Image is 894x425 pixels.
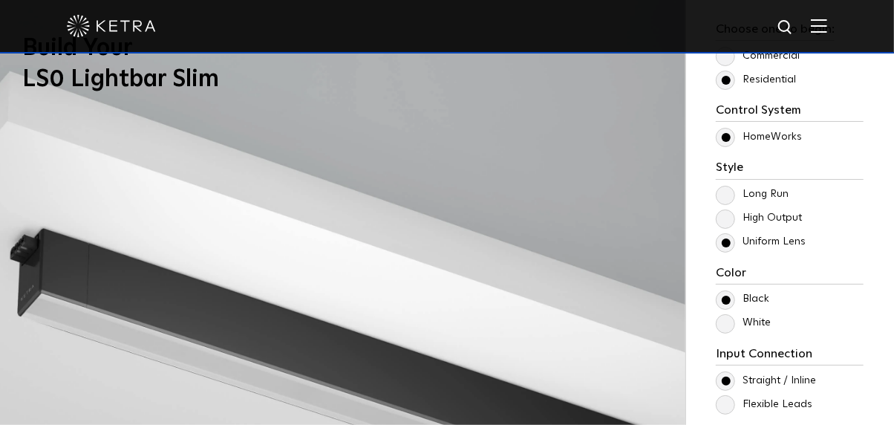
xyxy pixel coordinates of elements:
h3: Style [716,160,864,179]
img: ketra-logo-2019-white [67,15,156,37]
label: Straight / Inline [716,374,816,387]
label: High Output [716,212,802,224]
h3: Input Connection [716,347,864,366]
label: Long Run [716,188,789,201]
label: Black [716,293,769,305]
label: Residential [716,74,796,86]
label: Commercial [716,50,800,62]
img: search icon [777,19,795,37]
h3: Color [716,266,864,285]
h3: Control System [716,103,864,122]
img: Hamburger%20Nav.svg [811,19,827,33]
label: White [716,317,771,329]
label: Flexible Leads [716,398,812,411]
label: HomeWorks [716,131,802,143]
label: Uniform Lens [716,236,806,248]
